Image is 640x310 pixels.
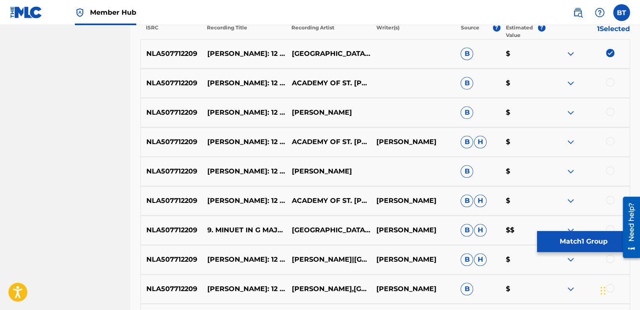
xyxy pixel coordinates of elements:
[500,196,545,206] p: $
[75,8,85,18] img: Top Rightsholder
[500,166,545,176] p: $
[141,225,202,235] p: NLA507712209
[202,166,286,176] p: [PERSON_NAME]: 12 MINUETS, WOO 7: 9. MINUET IN G MAJOR
[460,253,473,266] span: B
[566,78,576,88] img: expand
[566,284,576,294] img: expand
[460,194,473,207] span: B
[500,108,545,118] p: $
[10,6,42,18] img: MLC Logo
[370,284,455,294] p: [PERSON_NAME]
[286,24,370,39] p: Recording Artist
[538,24,545,32] span: ?
[600,278,606,303] div: Drag
[474,194,487,207] span: H
[566,108,576,118] img: expand
[500,49,545,59] p: $
[90,8,136,17] span: Member Hub
[461,24,479,39] p: Source
[460,165,473,178] span: B
[566,225,576,235] img: expand
[141,196,202,206] p: NLA507712209
[474,224,487,236] span: H
[537,231,630,252] button: Match1 Group
[500,255,545,265] p: $
[286,284,370,294] p: [PERSON_NAME],[GEOGRAPHIC_DATA][PERSON_NAME]
[286,166,370,176] p: [PERSON_NAME]
[286,108,370,118] p: [PERSON_NAME]
[202,255,286,265] p: [PERSON_NAME]: 12 MINUETS, WOO 7 - 9. MINUET IN G MAJOR
[493,24,500,32] span: ?
[370,225,455,235] p: [PERSON_NAME]
[566,137,576,147] img: expand
[370,196,455,206] p: [PERSON_NAME]
[286,78,370,88] p: ACADEMY OF ST. [PERSON_NAME][GEOGRAPHIC_DATA]
[141,255,202,265] p: NLA507712209
[202,49,286,59] p: [PERSON_NAME]: 12 MINUETS WOO 7 - 9. MINUET IN G MAJOR
[286,137,370,147] p: ACADEMY OF ST. [PERSON_NAME] IN THE FIELDS|[PERSON_NAME]|[PERSON_NAME]
[566,166,576,176] img: expand
[141,284,202,294] p: NLA507712209
[591,4,608,21] div: Help
[141,166,202,176] p: NLA507712209
[141,49,202,59] p: NLA507712209
[286,49,370,59] p: [GEOGRAPHIC_DATA][PERSON_NAME] IN THE FIELDS & [PERSON_NAME]
[141,78,202,88] p: NLA507712209
[606,49,614,57] img: deselect
[460,47,473,60] span: B
[545,24,630,39] p: 1 Selected
[202,137,286,147] p: [PERSON_NAME]: 12 MINUETS, WOO 7 - 9. MINUET IN G MAJOR
[140,24,201,39] p: ISRC
[202,225,286,235] p: 9. MINUET IN G MAJOR
[141,108,202,118] p: NLA507712209
[286,225,370,235] p: [GEOGRAPHIC_DATA][PERSON_NAME] IN THE FIELDS & [PERSON_NAME]
[460,224,473,236] span: B
[566,255,576,265] img: expand
[286,196,370,206] p: ACADEMY OF ST. [PERSON_NAME][GEOGRAPHIC_DATA];[PERSON_NAME]
[460,283,473,295] span: B
[460,106,473,119] span: B
[500,284,545,294] p: $
[141,137,202,147] p: NLA507712209
[370,255,455,265] p: [PERSON_NAME]
[500,225,545,235] p: $$
[500,137,545,147] p: $
[506,24,538,39] p: Estimated Value
[201,24,286,39] p: Recording Title
[616,194,640,261] iframe: Resource Center
[460,77,473,89] span: B
[202,108,286,118] p: [PERSON_NAME]: 12 MINUETS, WOO 7 - 9. MINUET IN G MAJOR
[286,255,370,265] p: [PERSON_NAME]|[GEOGRAPHIC_DATA][PERSON_NAME] IN THE FIELDS|[PERSON_NAME]
[573,8,583,18] img: search
[566,49,576,59] img: expand
[613,4,630,21] div: User Menu
[370,137,455,147] p: [PERSON_NAME]
[202,78,286,88] p: [PERSON_NAME]: 12 MINUETS, WOO 7 - 9. MINUET IN G MAJOR
[500,78,545,88] p: $
[370,24,455,39] p: Writer(s)
[202,284,286,294] p: [PERSON_NAME]: 12 MINUETS, WOO 7 - 9. MINUET IN G MAJOR
[569,4,586,21] a: Public Search
[595,8,605,18] img: help
[566,196,576,206] img: expand
[598,270,640,310] iframe: Chat Widget
[474,253,487,266] span: H
[202,196,286,206] p: [PERSON_NAME]: 12 MINUETS, WOO 7 - 9. MINUET IN G MAJOR
[460,136,473,148] span: B
[474,136,487,148] span: H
